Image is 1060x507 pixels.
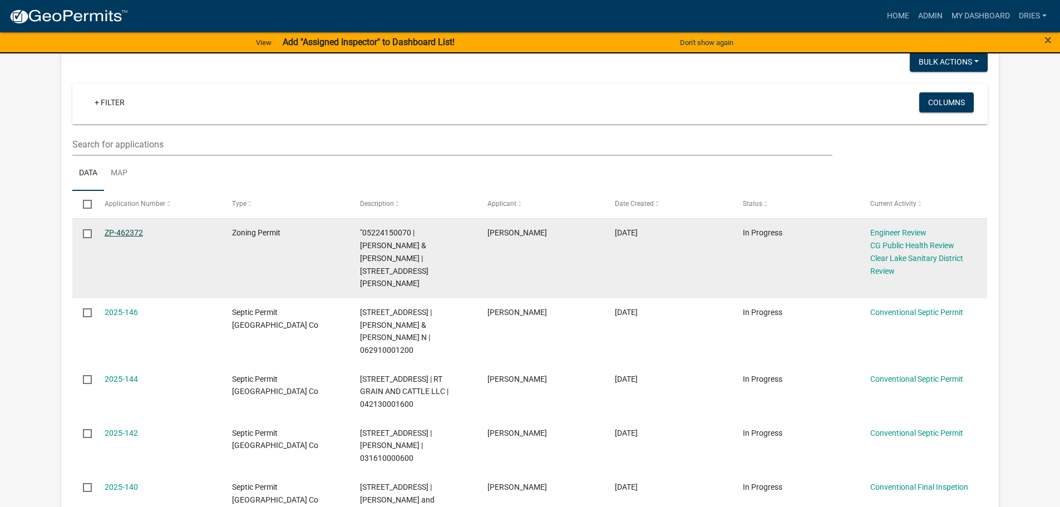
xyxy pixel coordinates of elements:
[910,52,988,72] button: Bulk Actions
[870,375,963,383] a: Conventional Septic Permit
[252,33,276,52] a: View
[615,483,638,491] span: 05/28/2025
[72,156,104,191] a: Data
[283,37,455,47] strong: Add "Assigned Inspector" to Dashboard List!
[105,483,138,491] a: 2025-140
[487,375,547,383] span: JD Sliger
[743,429,782,437] span: In Progress
[860,191,987,218] datatable-header-cell: Current Activity
[1044,32,1052,48] span: ×
[615,429,638,437] span: 05/29/2025
[919,92,974,112] button: Columns
[232,228,280,237] span: Zoning Permit
[615,375,638,383] span: 06/05/2025
[615,200,654,208] span: Date Created
[914,6,947,27] a: Admin
[615,228,638,237] span: 08/11/2025
[72,191,93,218] datatable-header-cell: Select
[487,228,547,237] span: Brenda Havel
[870,429,963,437] a: Conventional Septic Permit
[232,429,318,450] span: Septic Permit Cerro Gordo Co
[349,191,476,218] datatable-header-cell: Description
[94,191,221,218] datatable-header-cell: Application Number
[232,375,318,396] span: Septic Permit Cerro Gordo Co
[105,200,165,208] span: Application Number
[870,241,954,250] a: CG Public Health Review
[676,33,738,52] button: Don't show again
[105,228,143,237] a: ZP-462372
[104,156,134,191] a: Map
[732,191,860,218] datatable-header-cell: Status
[487,308,547,317] span: JD Sliger
[947,6,1014,27] a: My Dashboard
[105,429,138,437] a: 2025-142
[870,200,916,208] span: Current Activity
[870,308,963,317] a: Conventional Septic Permit
[870,483,968,491] a: Conventional Final Inspetion
[870,228,926,237] a: Engineer Review
[221,191,349,218] datatable-header-cell: Type
[105,308,138,317] a: 2025-146
[360,429,432,463] span: 22606 ORCHID AVE | BOEHMER RANDY R | 031610000600
[604,191,732,218] datatable-header-cell: Date Created
[743,308,782,317] span: In Progress
[743,200,762,208] span: Status
[86,92,134,112] a: + Filter
[487,429,547,437] span: JD Sliger
[615,308,638,317] span: 07/16/2025
[232,483,318,504] span: Septic Permit Cerro Gordo Co
[477,191,604,218] datatable-header-cell: Applicant
[743,375,782,383] span: In Progress
[743,483,782,491] span: In Progress
[743,228,782,237] span: In Progress
[360,200,394,208] span: Description
[232,308,318,329] span: Septic Permit Cerro Gordo Co
[487,483,547,491] span: JD Sliger
[360,308,432,355] span: 14742 HICKORY AVE | TEGTMEIER BENJAMIN R & ELISA N | 062910001200
[72,133,832,156] input: Search for applications
[105,375,138,383] a: 2025-144
[870,254,963,275] a: Clear Lake Sanitary District Review
[360,375,448,409] span: 21313 305TH ST | RT GRAIN AND CATTLE LLC | 042130001600
[232,200,246,208] span: Type
[882,6,914,27] a: Home
[487,200,516,208] span: Applicant
[1044,33,1052,47] button: Close
[360,228,428,288] span: "05224150070 | HAVEL TODD L & HAVEL BRENDA J | 4593 WESLEY DR
[1014,6,1051,27] a: dries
